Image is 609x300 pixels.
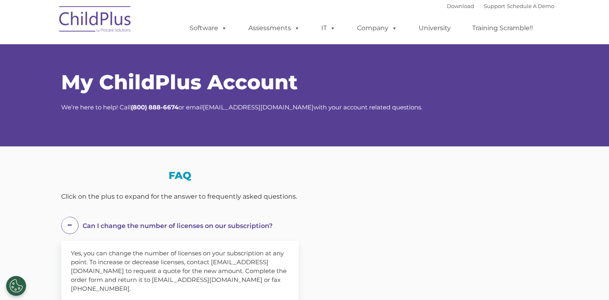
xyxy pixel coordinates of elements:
a: Software [182,20,235,36]
button: Cookies Settings [6,276,26,296]
a: Schedule A Demo [507,3,554,9]
a: Training Scramble!! [464,20,541,36]
a: [EMAIL_ADDRESS][DOMAIN_NAME] [203,103,314,111]
span: Can I change the number of licenses on our subscription? [83,222,273,230]
a: Support [484,3,505,9]
span: We’re here to help! Call or email with your account related questions. [61,103,422,111]
a: Download [447,3,474,9]
a: Company [349,20,405,36]
strong: 800) 888-6674 [133,103,178,111]
h3: FAQ [61,171,299,181]
a: Assessments [240,20,308,36]
strong: ( [131,103,133,111]
a: University [411,20,459,36]
img: ChildPlus by Procare Solutions [55,0,136,41]
div: Click on the plus to expand for the answer to frequently asked questions. [61,191,299,203]
a: IT [313,20,344,36]
font: | [447,3,554,9]
span: My ChildPlus Account [61,70,297,95]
